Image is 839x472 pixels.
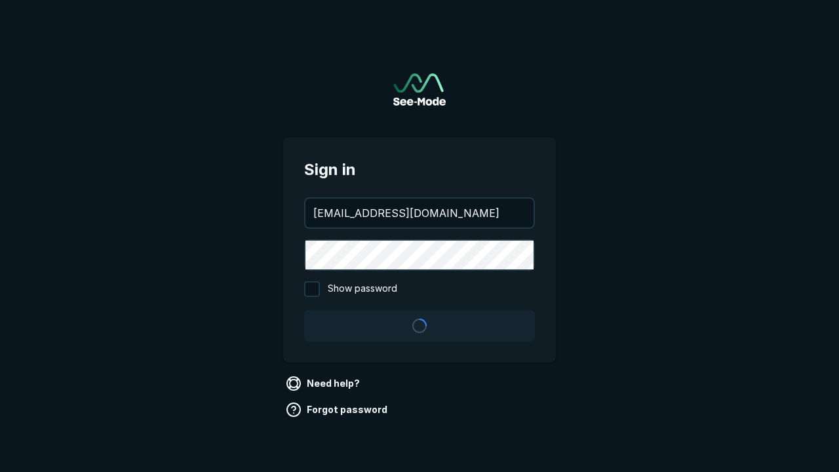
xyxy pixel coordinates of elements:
span: Show password [328,281,397,297]
a: Forgot password [283,399,393,420]
span: Sign in [304,158,535,182]
img: See-Mode Logo [393,73,446,106]
a: Go to sign in [393,73,446,106]
a: Need help? [283,373,365,394]
input: your@email.com [305,199,534,227]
